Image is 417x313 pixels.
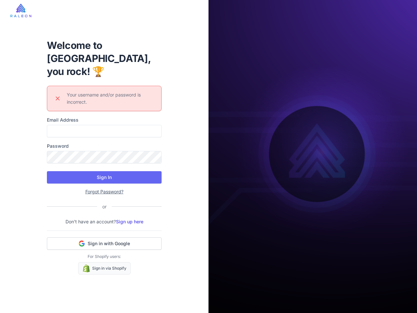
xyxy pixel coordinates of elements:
[78,262,131,275] a: Sign in via Shopify
[47,39,162,78] h1: Welcome to [GEOGRAPHIC_DATA], you rock! 🏆
[10,4,31,17] img: raleon-logo-whitebg.9aac0268.jpg
[47,254,162,260] p: For Shopify users:
[47,237,162,250] button: Sign in with Google
[47,142,162,150] label: Password
[47,116,162,124] label: Email Address
[47,218,162,225] p: Don't have an account?
[67,91,156,106] div: Your username and/or password is incorrect.
[85,189,123,194] a: Forgot Password?
[88,240,130,247] span: Sign in with Google
[47,171,162,184] button: Sign In
[97,203,112,210] div: or
[116,219,143,224] a: Sign up here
